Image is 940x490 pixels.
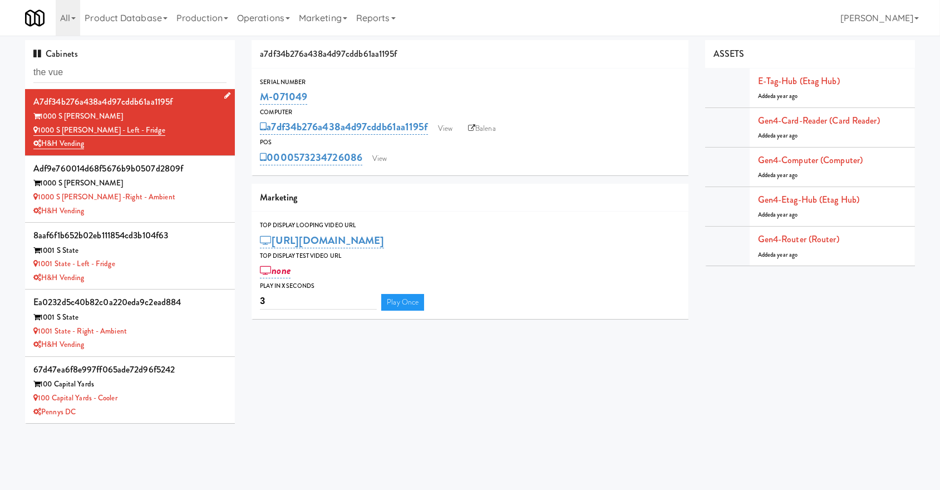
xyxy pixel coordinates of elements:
a: Gen4-etag-hub (Etag Hub) [758,193,859,206]
div: Top Display Looping Video Url [260,220,680,231]
div: 1001 S State [33,311,227,325]
a: H&H Vending [33,205,84,216]
a: H&H Vending [33,272,84,283]
span: Cabinets [33,47,78,60]
a: M-071049 [260,89,307,105]
a: none [260,263,291,278]
div: a7df34b276a438a4d97cddb61aa1195f [252,40,688,68]
a: 1000 S [PERSON_NAME] -Right - Ambient [33,192,175,202]
div: adf9e760014d68f5676b9b0507d2809f [33,160,227,177]
li: ea0232d5c40b82c0a220eda9c2ead8841001 S State 1001 State - Right - AmbientH&H Vending [25,290,235,356]
div: 67d47ea6f8e997ff065ade72d96f5242 [33,361,227,378]
a: View [367,150,392,167]
span: Marketing [260,191,297,204]
input: Search cabinets [33,62,227,83]
li: a7df34b276a438a4d97cddb61aa1195f1000 S [PERSON_NAME] 1000 S [PERSON_NAME] - Left - FridgeH&H Vending [25,89,235,156]
a: [URL][DOMAIN_NAME] [260,233,384,248]
a: Gen4-computer (Computer) [758,154,863,166]
div: POS [260,137,680,148]
span: Added [758,92,798,100]
a: Play Once [381,294,424,311]
a: 1000 S [PERSON_NAME] - Left - Fridge [33,125,165,136]
a: E-tag-hub (Etag Hub) [758,75,840,87]
a: a7df34b276a438a4d97cddb61aa1195f [260,119,427,135]
a: H&H Vending [33,138,84,149]
a: Balena [462,120,501,137]
div: 1000 S [PERSON_NAME] [33,110,227,124]
a: H&H Vending [33,339,84,350]
div: 1000 S [PERSON_NAME] [33,177,227,190]
span: Added [758,210,798,219]
div: 8aaf6f1b652b02eb111854cd3b104f63 [33,227,227,244]
a: Gen4-router (Router) [758,233,839,246]
span: ASSETS [713,47,745,60]
a: 1001 State - Right - Ambient [33,326,127,336]
a: 100 Capital Yards - Cooler [33,393,117,403]
a: 1001 State - Left - Fridge [33,258,115,269]
img: Micromart [25,8,45,28]
span: Added [758,251,798,259]
div: Play in X seconds [260,281,680,292]
span: Added [758,171,798,179]
span: a year ago [773,210,798,219]
a: Gen4-card-reader (Card Reader) [758,114,880,127]
span: a year ago [773,171,798,179]
div: Computer [260,107,680,118]
li: 67d47ea6f8e997ff065ade72d96f5242100 Capital Yards 100 Capital Yards - CoolerPennys DC [25,357,235,424]
div: 100 Capital Yards [33,378,227,391]
span: a year ago [773,92,798,100]
div: Top Display Test Video Url [260,251,680,262]
div: Serial Number [260,77,680,88]
a: View [432,120,458,137]
span: a year ago [773,251,798,259]
div: a7df34b276a438a4d97cddb61aa1195f [33,94,227,110]
span: a year ago [773,131,798,140]
div: ea0232d5c40b82c0a220eda9c2ead884 [33,294,227,311]
li: 8aaf6f1b652b02eb111854cd3b104f631001 S State 1001 State - Left - FridgeH&H Vending [25,223,235,290]
div: 1001 S State [33,244,227,258]
a: Pennys DC [33,406,76,417]
li: adf9e760014d68f5676b9b0507d2809f1000 S [PERSON_NAME] 1000 S [PERSON_NAME] -Right - AmbientH&H Ven... [25,156,235,223]
span: Added [758,131,798,140]
a: 0000573234726086 [260,150,362,165]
